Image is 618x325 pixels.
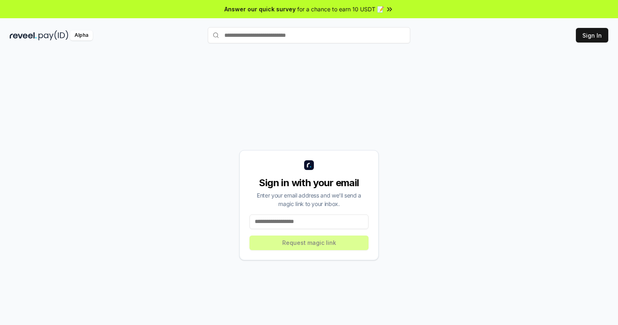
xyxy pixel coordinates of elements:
span: for a chance to earn 10 USDT 📝 [297,5,384,13]
img: pay_id [38,30,68,40]
img: reveel_dark [10,30,37,40]
button: Sign In [576,28,608,42]
img: logo_small [304,160,314,170]
div: Enter your email address and we’ll send a magic link to your inbox. [249,191,369,208]
div: Alpha [70,30,93,40]
div: Sign in with your email [249,176,369,189]
span: Answer our quick survey [224,5,296,13]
